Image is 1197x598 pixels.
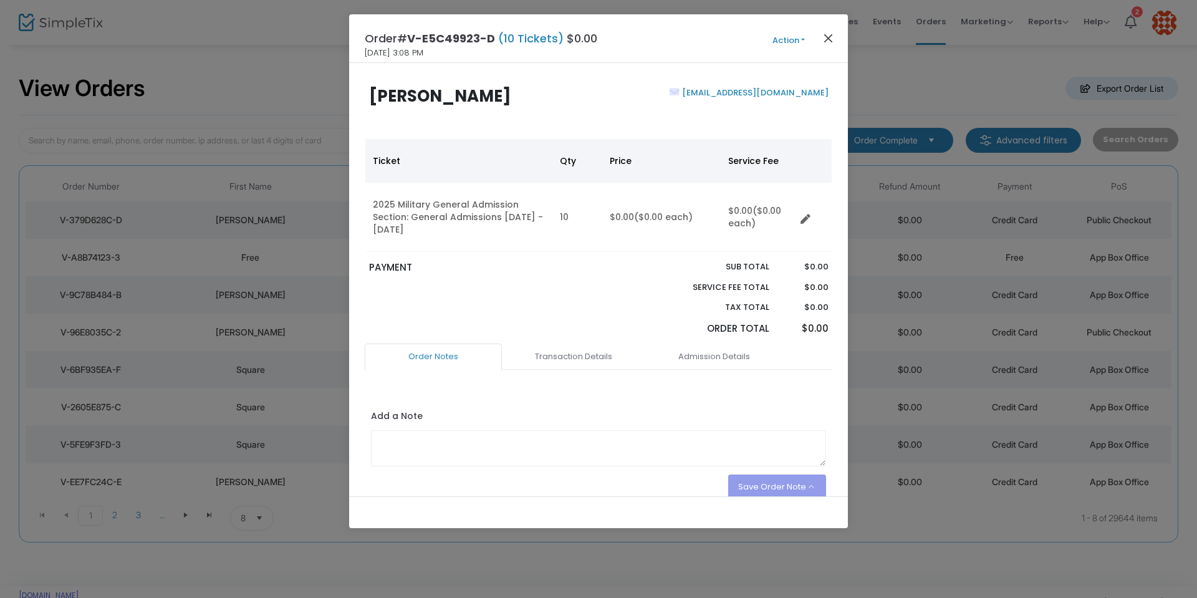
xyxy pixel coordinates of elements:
[365,139,832,252] div: Data table
[407,31,495,46] span: V-E5C49923-D
[602,183,721,252] td: $0.00
[369,261,593,275] p: PAYMENT
[634,211,693,223] span: ($0.00 each)
[369,85,511,107] b: [PERSON_NAME]
[602,139,721,183] th: Price
[680,87,829,99] a: [EMAIL_ADDRESS][DOMAIN_NAME]
[820,30,837,46] button: Close
[365,183,552,252] td: 2025 Military General Admission Section: General Admissions [DATE] - [DATE]
[645,344,782,370] a: Admission Details
[371,410,423,426] label: Add a Note
[663,281,769,294] p: Service Fee Total
[751,34,826,47] button: Action
[365,30,597,47] h4: Order# $0.00
[663,301,769,314] p: Tax Total
[781,281,828,294] p: $0.00
[552,183,602,252] td: 10
[721,183,796,252] td: $0.00
[552,139,602,183] th: Qty
[365,344,502,370] a: Order Notes
[781,261,828,273] p: $0.00
[505,344,642,370] a: Transaction Details
[663,322,769,336] p: Order Total
[781,301,828,314] p: $0.00
[728,205,781,229] span: ($0.00 each)
[365,139,552,183] th: Ticket
[365,47,423,59] span: [DATE] 3:08 PM
[663,261,769,273] p: Sub total
[781,322,828,336] p: $0.00
[721,139,796,183] th: Service Fee
[495,31,567,46] span: (10 Tickets)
